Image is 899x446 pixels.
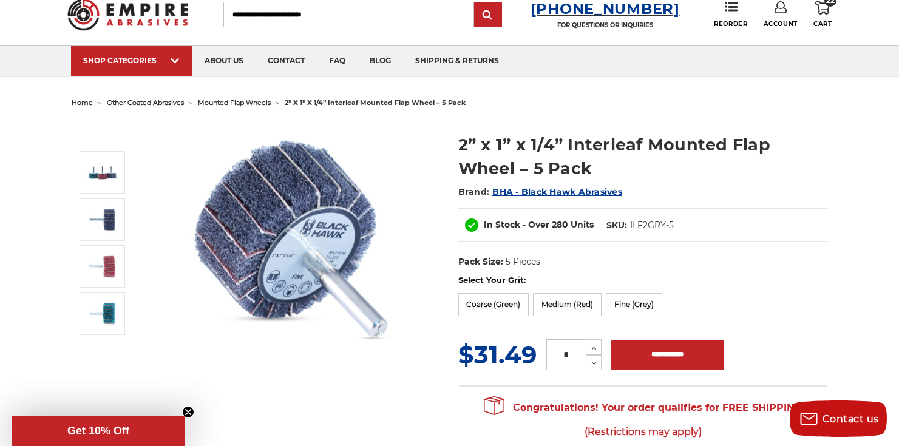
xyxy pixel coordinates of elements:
[492,186,622,197] a: BHA - Black Hawk Abrasives
[182,406,194,418] button: Close teaser
[714,1,747,27] a: Reorder
[87,204,118,235] img: 2” x 1” x 1/4” Interleaf Mounted Flap Wheel – 5 Pack
[192,46,256,76] a: about us
[107,98,184,107] a: other coated abrasives
[764,20,798,28] span: Account
[606,219,627,232] dt: SKU:
[458,133,828,180] h1: 2” x 1” x 1/4” Interleaf Mounted Flap Wheel – 5 Pack
[87,299,118,329] img: 2” x 1” x 1/4” Interleaf Mounted Flap Wheel – 5 Pack
[484,420,802,444] span: (Restrictions may apply)
[285,98,466,107] span: 2” x 1” x 1/4” interleaf mounted flap wheel – 5 pack
[531,21,680,29] p: FOR QUESTIONS OR INQUIRIES
[67,425,129,437] span: Get 10% Off
[484,219,520,230] span: In Stock
[458,255,503,268] dt: Pack Size:
[256,46,317,76] a: contact
[571,219,594,230] span: Units
[458,274,828,286] label: Select Your Grit:
[458,186,490,197] span: Brand:
[403,46,511,76] a: shipping & returns
[506,255,540,268] dd: 5 Pieces
[630,219,674,232] dd: ILF2GRY-5
[790,400,887,437] button: Contact us
[72,98,93,107] a: home
[552,219,568,230] span: 280
[358,46,403,76] a: blog
[175,120,418,363] img: 2” x 1” x 1/4” Interleaf Mounted Flap Wheel – 5 Pack
[12,416,185,446] div: Get 10% OffClose teaser
[813,20,832,28] span: Cart
[484,396,802,444] span: Congratulations! Your order qualifies for FREE SHIPPING
[198,98,271,107] a: mounted flap wheels
[87,157,118,188] img: 2” x 1” x 1/4” Interleaf Mounted Flap Wheel – 5 Pack
[83,56,180,65] div: SHOP CATEGORIES
[813,1,832,28] a: 22 Cart
[87,251,118,282] img: 2” x 1” x 1/4” Interleaf Mounted Flap Wheel – 5 Pack
[476,3,500,27] input: Submit
[523,219,549,230] span: - Over
[714,20,747,28] span: Reorder
[458,340,537,370] span: $31.49
[823,413,879,425] span: Contact us
[317,46,358,76] a: faq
